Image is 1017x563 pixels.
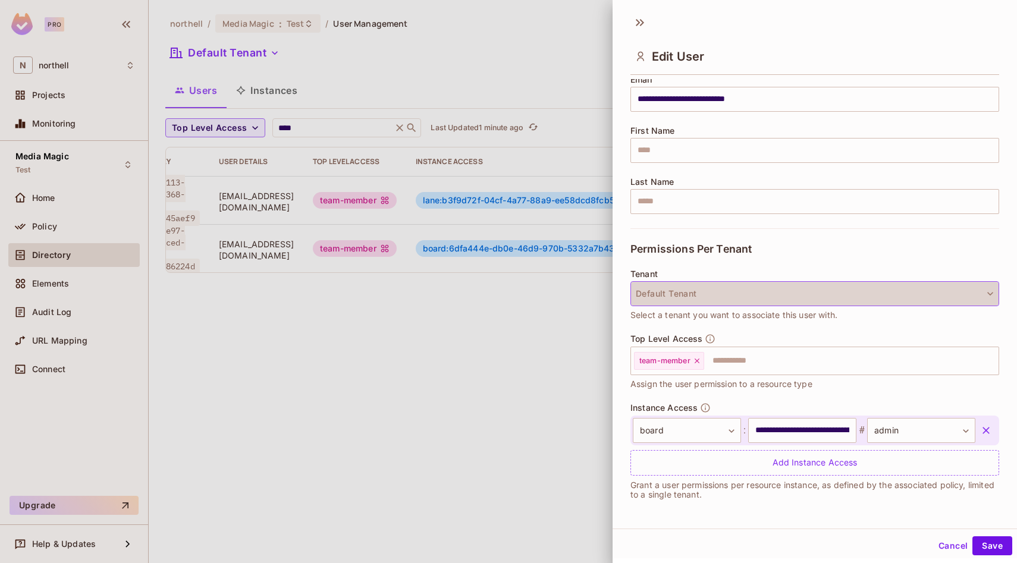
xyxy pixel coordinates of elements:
[639,356,690,366] span: team-member
[634,352,704,370] div: team-member
[867,418,975,443] div: admin
[993,359,995,361] button: Open
[856,423,867,438] span: #
[630,177,674,187] span: Last Name
[630,243,752,255] span: Permissions Per Tenant
[630,269,658,279] span: Tenant
[630,450,999,476] div: Add Instance Access
[630,75,652,84] span: Email
[630,126,675,136] span: First Name
[934,536,972,555] button: Cancel
[630,378,812,391] span: Assign the user permission to a resource type
[633,418,741,443] div: board
[630,480,999,499] p: Grant a user permissions per resource instance, as defined by the associated policy, limited to a...
[972,536,1012,555] button: Save
[630,403,698,413] span: Instance Access
[630,334,702,344] span: Top Level Access
[630,309,837,322] span: Select a tenant you want to associate this user with.
[652,49,704,64] span: Edit User
[741,423,748,438] span: :
[630,281,999,306] button: Default Tenant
